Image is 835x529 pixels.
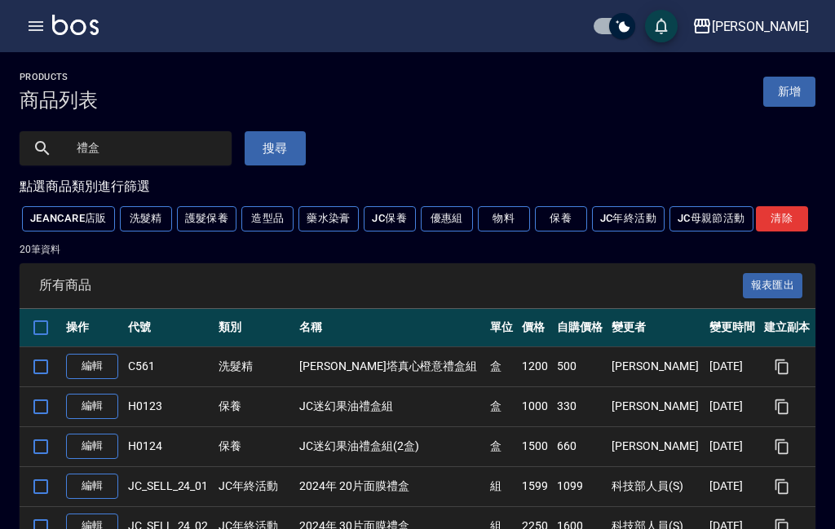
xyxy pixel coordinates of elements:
[66,394,118,419] a: 編輯
[486,346,518,386] td: 盒
[535,206,587,231] button: 保養
[518,426,553,466] td: 1500
[518,386,553,426] td: 1000
[295,466,486,506] td: 2024年 20片面膜禮盒
[66,354,118,379] a: 編輯
[486,466,518,506] td: 組
[124,466,214,506] td: JC_SELL_24_01
[295,426,486,466] td: JC迷幻果油禮盒組(2盒)
[20,242,815,257] p: 20 筆資料
[553,466,608,506] td: 1099
[214,426,295,466] td: 保養
[20,72,98,82] h2: Products
[20,89,98,112] h3: 商品列表
[553,309,608,347] th: 自購價格
[553,346,608,386] td: 500
[295,346,486,386] td: [PERSON_NAME]塔真心橙意禮盒組
[756,206,808,231] button: 清除
[486,309,518,347] th: 單位
[66,474,118,499] a: 編輯
[553,426,608,466] td: 660
[760,309,815,347] th: 建立副本
[712,16,809,37] div: [PERSON_NAME]
[241,206,294,231] button: 造型品
[607,386,705,426] td: [PERSON_NAME]
[124,386,214,426] td: H0123
[486,386,518,426] td: 盒
[686,10,815,43] button: [PERSON_NAME]
[518,346,553,386] td: 1200
[20,179,815,196] div: 點選商品類別進行篩選
[478,206,530,231] button: 物料
[763,77,815,107] a: 新增
[553,386,608,426] td: 330
[52,15,99,35] img: Logo
[705,426,761,466] td: [DATE]
[592,206,665,231] button: JC年終活動
[645,10,678,42] button: save
[705,309,761,347] th: 變更時間
[22,206,115,231] button: JeanCare店販
[245,131,306,165] button: 搜尋
[295,386,486,426] td: JC迷幻果油禮盒組
[607,426,705,466] td: [PERSON_NAME]
[295,309,486,347] th: 名稱
[124,346,214,386] td: C561
[518,466,553,506] td: 1599
[743,277,803,293] a: 報表匯出
[669,206,753,231] button: JC母親節活動
[705,466,761,506] td: [DATE]
[298,206,359,231] button: 藥水染膏
[120,206,172,231] button: 洗髮精
[214,466,295,506] td: JC年終活動
[177,206,237,231] button: 護髮保養
[66,434,118,459] a: 編輯
[486,426,518,466] td: 盒
[214,309,295,347] th: 類別
[124,309,214,347] th: 代號
[705,386,761,426] td: [DATE]
[421,206,473,231] button: 優惠組
[39,277,743,293] span: 所有商品
[607,466,705,506] td: 科技部人員(S)
[124,426,214,466] td: H0124
[364,206,416,231] button: JC保養
[607,346,705,386] td: [PERSON_NAME]
[705,346,761,386] td: [DATE]
[62,309,124,347] th: 操作
[518,309,553,347] th: 價格
[214,386,295,426] td: 保養
[743,273,803,298] button: 報表匯出
[65,126,219,170] input: 搜尋關鍵字
[607,309,705,347] th: 變更者
[214,346,295,386] td: 洗髮精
